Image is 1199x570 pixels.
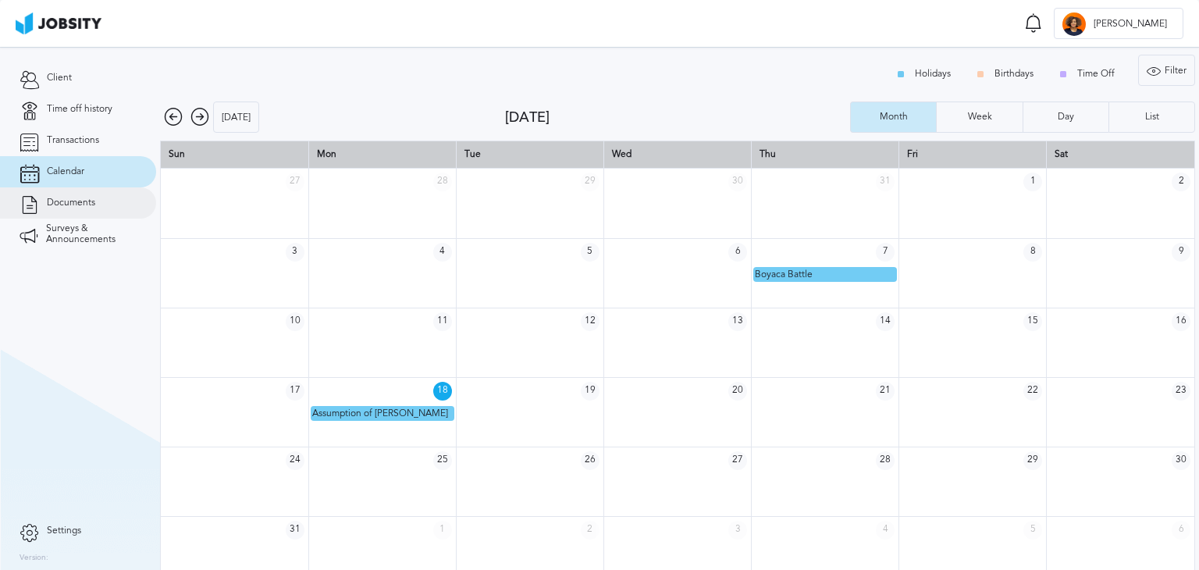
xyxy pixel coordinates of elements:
[1086,19,1175,30] span: [PERSON_NAME]
[286,451,304,470] span: 24
[46,223,137,245] span: Surveys & Announcements
[286,243,304,262] span: 3
[876,521,895,540] span: 4
[581,382,599,401] span: 19
[1023,451,1042,470] span: 29
[286,382,304,401] span: 17
[581,451,599,470] span: 26
[876,451,895,470] span: 28
[760,148,776,159] span: Thu
[876,382,895,401] span: 21
[728,173,747,191] span: 30
[312,408,448,419] span: Assumption of [PERSON_NAME]
[581,173,599,191] span: 29
[47,525,81,536] span: Settings
[872,112,916,123] div: Month
[1050,112,1082,123] div: Day
[728,312,747,331] span: 13
[936,102,1022,133] button: Week
[728,382,747,401] span: 20
[433,451,452,470] span: 25
[612,148,632,159] span: Wed
[1172,312,1190,331] span: 16
[1139,55,1194,87] div: Filter
[169,148,185,159] span: Sun
[16,12,101,34] img: ab4bad089aa723f57921c736e9817d99.png
[581,243,599,262] span: 5
[286,521,304,540] span: 31
[433,312,452,331] span: 11
[464,148,481,159] span: Tue
[1172,243,1190,262] span: 9
[1023,102,1108,133] button: Day
[47,166,84,177] span: Calendar
[1023,312,1042,331] span: 15
[47,198,95,208] span: Documents
[1023,243,1042,262] span: 8
[581,312,599,331] span: 12
[286,173,304,191] span: 27
[876,173,895,191] span: 31
[728,521,747,540] span: 3
[1055,148,1068,159] span: Sat
[433,243,452,262] span: 4
[1023,382,1042,401] span: 22
[876,312,895,331] span: 14
[728,451,747,470] span: 27
[1138,55,1195,86] button: Filter
[433,521,452,540] span: 1
[728,243,747,262] span: 6
[850,102,936,133] button: Month
[755,269,813,280] span: Boyaca Battle
[433,382,452,401] span: 18
[505,109,850,126] div: [DATE]
[214,102,258,134] div: [DATE]
[876,243,895,262] span: 7
[1023,173,1042,191] span: 1
[1172,382,1190,401] span: 23
[317,148,336,159] span: Mon
[433,173,452,191] span: 28
[286,312,304,331] span: 10
[1172,451,1190,470] span: 30
[213,102,259,133] button: [DATE]
[1172,173,1190,191] span: 2
[47,104,112,115] span: Time off history
[581,521,599,540] span: 2
[1172,521,1190,540] span: 6
[47,135,99,146] span: Transactions
[1054,8,1183,39] button: D[PERSON_NAME]
[960,112,1000,123] div: Week
[1108,102,1195,133] button: List
[20,554,48,563] label: Version:
[1137,112,1167,123] div: List
[907,148,918,159] span: Fri
[1062,12,1086,36] div: D
[1023,521,1042,540] span: 5
[47,73,72,84] span: Client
